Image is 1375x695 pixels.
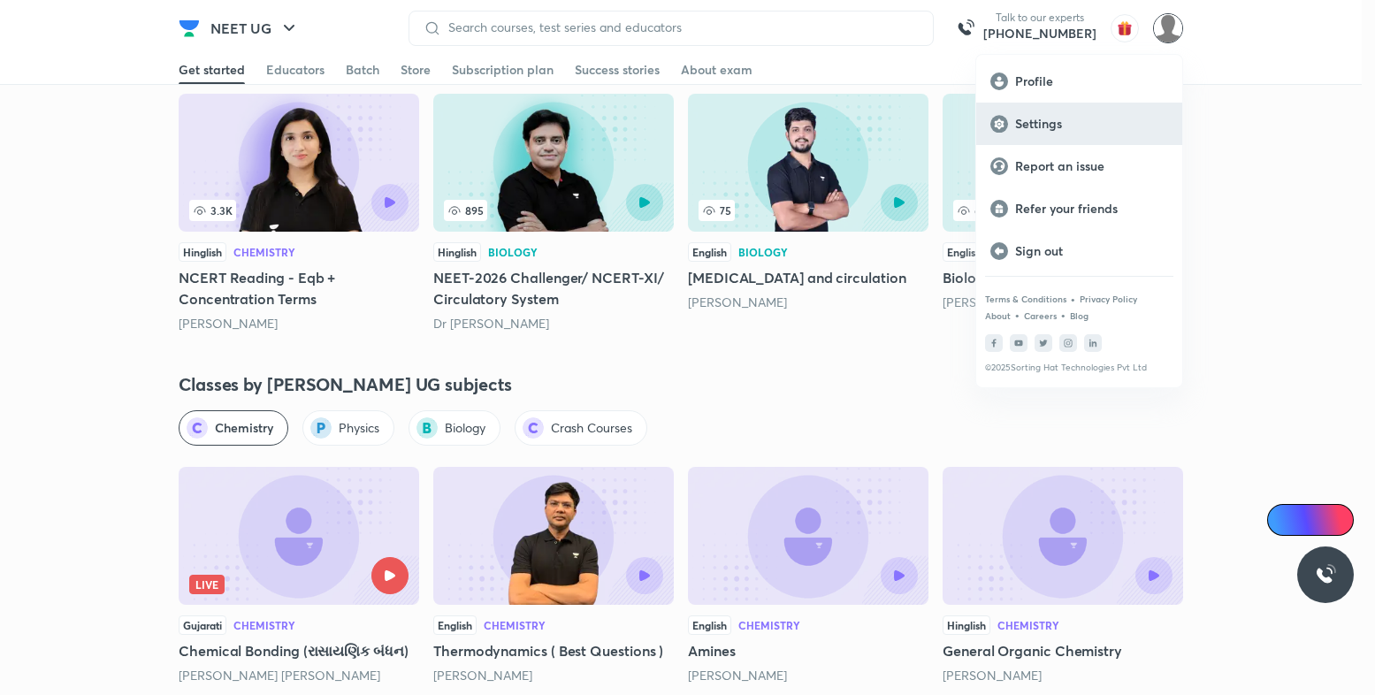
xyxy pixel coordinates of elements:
[985,310,1011,321] a: About
[1080,294,1137,304] a: Privacy Policy
[976,187,1182,230] a: Refer your friends
[1015,73,1168,89] p: Profile
[1015,116,1168,132] p: Settings
[1070,291,1076,307] div: •
[1014,307,1020,323] div: •
[1015,158,1168,174] p: Report an issue
[985,294,1066,304] a: Terms & Conditions
[976,60,1182,103] a: Profile
[1060,307,1066,323] div: •
[985,363,1173,373] p: © 2025 Sorting Hat Technologies Pvt Ltd
[1024,310,1057,321] a: Careers
[1070,310,1089,321] a: Blog
[1015,243,1168,259] p: Sign out
[976,103,1182,145] a: Settings
[1015,201,1168,217] p: Refer your friends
